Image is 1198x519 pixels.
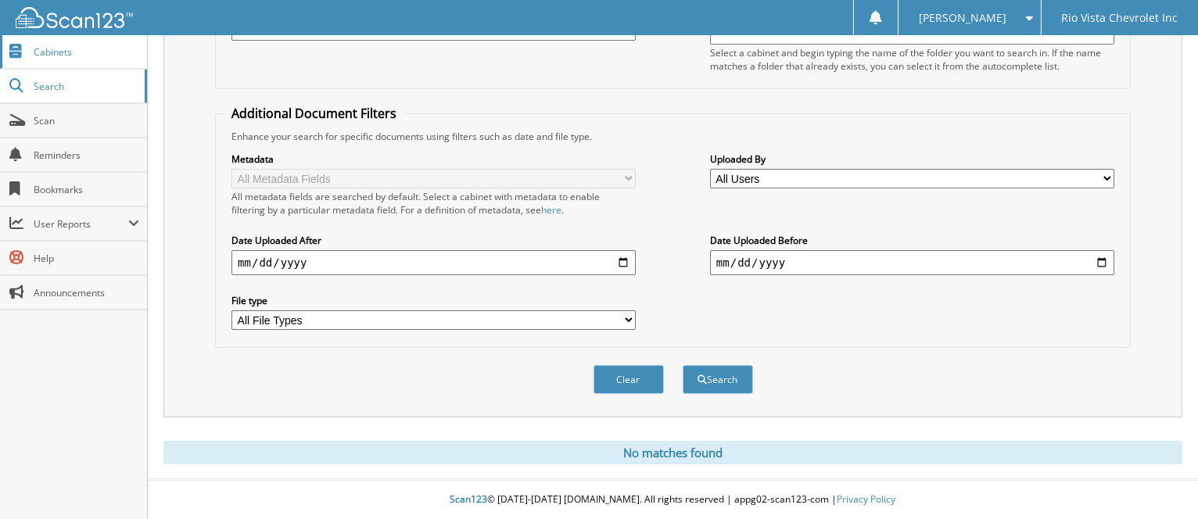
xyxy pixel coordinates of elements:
legend: Additional Document Filters [224,105,404,122]
span: Cabinets [34,45,139,59]
label: Date Uploaded Before [710,234,1114,247]
div: No matches found [163,441,1182,464]
a: Privacy Policy [838,492,896,506]
span: Search [34,80,137,93]
span: Help [34,252,139,265]
button: Search [683,365,753,394]
span: Scan123 [450,492,488,506]
span: Scan [34,114,139,127]
input: start [231,250,636,275]
label: Metadata [231,152,636,166]
span: Announcements [34,286,139,299]
input: end [710,250,1114,275]
span: Rio Vista Chevrolet Inc [1061,13,1178,23]
a: here [541,203,561,217]
div: © [DATE]-[DATE] [DOMAIN_NAME]. All rights reserved | appg02-scan123-com | [148,481,1198,519]
span: Bookmarks [34,183,139,196]
div: All metadata fields are searched by default. Select a cabinet with metadata to enable filtering b... [231,190,636,217]
img: scan123-logo-white.svg [16,7,133,28]
button: Clear [594,365,664,394]
iframe: Chat Widget [1120,444,1198,519]
div: Enhance your search for specific documents using filters such as date and file type. [224,130,1122,143]
div: Select a cabinet and begin typing the name of the folder you want to search in. If the name match... [710,46,1114,73]
label: Uploaded By [710,152,1114,166]
span: User Reports [34,217,128,231]
span: [PERSON_NAME] [919,13,1006,23]
label: Date Uploaded After [231,234,636,247]
label: File type [231,294,636,307]
span: Reminders [34,149,139,162]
